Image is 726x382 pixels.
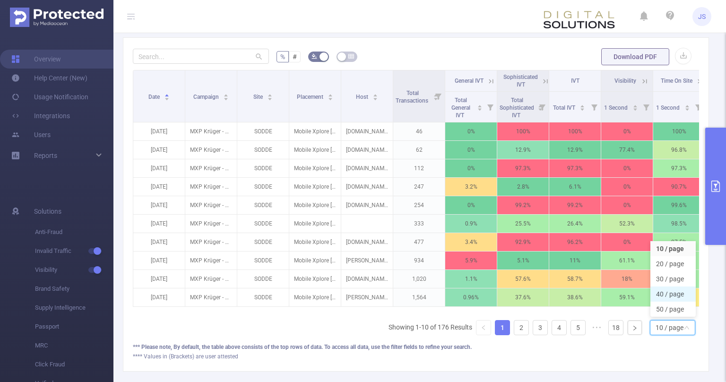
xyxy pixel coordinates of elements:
li: Next 5 Pages [589,320,605,335]
span: Campaign [193,94,220,100]
li: Previous Page [476,320,491,335]
p: Mobile Xplore [[PHONE_NUMBER]] [289,122,341,140]
div: Sort [632,104,638,109]
div: Sort [477,104,483,109]
p: 112 [393,159,445,177]
i: Filter menu [484,92,497,122]
li: 1 [495,320,510,335]
i: icon: bg-colors [311,53,317,59]
p: SODDE [237,233,289,251]
span: JS [698,7,706,26]
p: 100% [653,122,705,140]
p: Mobile Xplore [[PHONE_NUMBER]] [289,196,341,214]
p: 0% [445,141,497,159]
p: SODDE [237,122,289,140]
p: 52.3% [601,215,653,233]
span: Sophisticated IVT [503,74,538,88]
span: ••• [589,320,605,335]
span: Supply Intelligence [35,298,113,317]
p: Mobile Xplore [[PHONE_NUMBER]] [289,215,341,233]
p: 97.3% [653,159,705,177]
p: SODDE [237,159,289,177]
span: Invalid Traffic [35,242,113,260]
span: Passport [35,317,113,336]
p: [DATE] [133,196,185,214]
p: Mobile Xplore [[PHONE_NUMBER]] [289,270,341,288]
p: Mobile Xplore [[PHONE_NUMBER]] [289,233,341,251]
p: 2.8% [497,178,549,196]
i: icon: caret-down [328,96,333,99]
p: Mobile Xplore [[PHONE_NUMBER]] [289,141,341,159]
div: Sort [223,93,229,98]
img: Protected Media [10,8,104,27]
span: General IVT [455,78,484,84]
li: Next Page [627,320,642,335]
p: 46 [393,122,445,140]
p: 6.1% [549,178,601,196]
p: 90.7% [653,178,705,196]
div: 10 / page [656,321,683,335]
a: 2 [514,321,528,335]
p: 477 [393,233,445,251]
p: 61.1% [601,252,653,269]
p: 99.2% [497,196,549,214]
p: [DOMAIN_NAME] [341,196,393,214]
p: 96.2% [549,233,601,251]
span: Total General IVT [451,97,470,119]
p: 26.4% [549,215,601,233]
i: icon: caret-up [224,93,229,95]
li: 10 / page [650,241,696,256]
p: 247 [393,178,445,196]
i: icon: table [348,53,354,59]
p: [DATE] [133,233,185,251]
i: icon: caret-up [580,104,585,106]
p: 38.6% [549,288,601,306]
p: 37.6% [497,288,549,306]
span: Total Transactions [396,90,430,104]
span: Host [356,94,370,100]
i: icon: caret-up [164,93,170,95]
p: [DATE] [133,159,185,177]
p: MXP Krüger - Kaba Riegel und Tafelschokolade Brand Image Q3 2025 [287836] [185,270,237,288]
p: 1,020 [393,270,445,288]
p: MXP Krüger - Kaba Riegel und Tafelschokolade Brand Image Q3 2025 [287836] [185,196,237,214]
i: icon: left [481,325,486,330]
p: 98.5% [653,215,705,233]
p: MXP Krüger - Kaba Riegel und Tafelschokolade Brand Image Q3 2025 [287836] [185,288,237,306]
p: 97.3% [497,159,549,177]
div: Sort [267,93,273,98]
span: # [293,53,297,61]
p: 25.5% [497,215,549,233]
a: 1 [495,321,510,335]
div: Sort [684,104,690,109]
i: icon: caret-up [477,104,483,106]
a: Users [11,125,51,144]
li: 30 / page [650,271,696,286]
i: icon: caret-down [580,107,585,110]
p: MXP Krüger - Kaba Riegel und Tafelschokolade Brand Image Q3 2025 [287836] [185,215,237,233]
p: 12.9% [549,141,601,159]
span: Solutions [34,202,61,221]
p: [DATE] [133,141,185,159]
i: Filter menu [432,70,445,122]
p: [DOMAIN_NAME] [341,178,393,196]
p: [DATE] [133,215,185,233]
span: 1 Second [604,104,629,111]
a: 3 [533,321,547,335]
span: Total IVT [553,104,577,111]
p: Mobile Xplore [[PHONE_NUMBER]] [289,252,341,269]
p: MXP Krüger - Kaba Riegel und Tafelschokolade Brand Image Q3 2025 [287836] [185,122,237,140]
p: 5.1% [497,252,549,269]
p: [DATE] [133,288,185,306]
p: 62 [393,141,445,159]
i: icon: right [632,325,638,331]
i: icon: caret-up [268,93,273,95]
div: Sort [164,93,170,98]
div: Sort [328,93,333,98]
p: 96.8% [653,141,705,159]
i: icon: caret-down [373,96,378,99]
i: icon: caret-up [684,104,690,106]
li: 3 [533,320,548,335]
p: MXP Krüger - Kaba Riegel und Tafelschokolade Brand Image Q3 2025 [287836] [185,159,237,177]
li: 40 / page [650,286,696,302]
